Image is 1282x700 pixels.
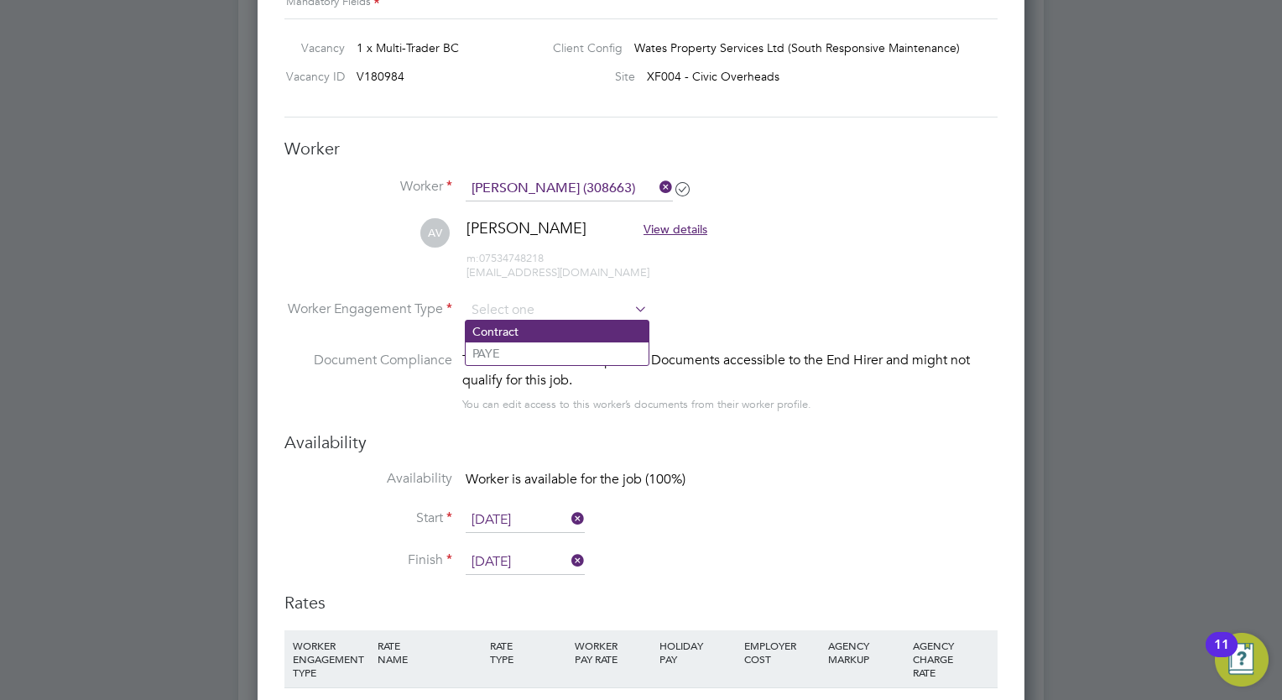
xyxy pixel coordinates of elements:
label: Start [284,509,452,527]
div: This worker has no Compliance Documents accessible to the End Hirer and might not qualify for thi... [462,350,998,390]
div: RATE NAME [373,630,486,674]
label: Site [539,69,635,84]
div: You can edit access to this worker’s documents from their worker profile. [462,394,811,415]
label: Finish [284,551,452,569]
h3: Rates [284,592,998,614]
label: Vacancy ID [278,69,345,84]
input: Select one [466,550,585,575]
label: Worker [284,178,452,196]
div: WORKER ENGAGEMENT TYPE [289,630,373,687]
div: HOLIDAY PAY [655,630,740,674]
span: View details [644,222,707,237]
label: Client Config [539,40,623,55]
span: XF004 - Civic Overheads [647,69,779,84]
label: Availability [284,470,452,488]
div: WORKER PAY RATE [571,630,655,674]
span: V180984 [357,69,404,84]
li: Contract [466,321,649,342]
span: 07534748218 [466,251,544,265]
span: [EMAIL_ADDRESS][DOMAIN_NAME] [466,265,649,279]
div: 11 [1214,645,1229,666]
span: m: [466,251,479,265]
h3: Worker [284,138,998,159]
span: [PERSON_NAME] [466,218,586,238]
button: Open Resource Center, 11 new notifications [1215,633,1269,687]
h3: Availability [284,431,998,453]
input: Select one [466,508,585,533]
span: Wates Property Services Ltd (South Responsive Maintenance) [634,40,960,55]
label: Document Compliance [284,350,452,411]
span: AV [420,218,450,248]
input: Search for... [466,176,673,201]
span: Worker is available for the job (100%) [466,471,685,488]
label: Worker Engagement Type [284,300,452,318]
label: Vacancy [278,40,345,55]
div: AGENCY MARKUP [824,630,909,674]
div: EMPLOYER COST [740,630,825,674]
span: 1 x Multi-Trader BC [357,40,459,55]
li: PAYE [466,342,649,364]
input: Select one [466,298,648,323]
div: AGENCY CHARGE RATE [909,630,993,687]
div: RATE TYPE [486,630,571,674]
